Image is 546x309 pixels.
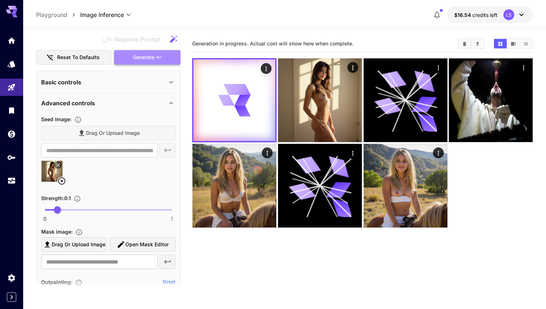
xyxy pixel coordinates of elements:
div: Settings [7,273,16,282]
button: Clear Images [458,39,471,48]
span: Image Inference [80,10,124,19]
iframe: Chat Widget [510,274,546,309]
a: Playground [36,10,67,19]
span: Generate [133,53,155,62]
button: Reset to defaults [36,50,111,65]
div: Clear ImagesDownload All [458,38,485,49]
span: Drag or upload image [52,240,105,249]
label: Drag or upload image [41,237,107,252]
button: Upload a reference image to guide the result. This is needed for Image-to-Image or Inpainting. Su... [71,116,84,123]
div: Actions [433,147,443,158]
div: Actions [518,62,529,73]
span: Outpainting : [41,279,72,285]
div: LS [503,9,514,20]
span: 1 [171,215,173,222]
button: Download All [471,39,484,48]
button: Open Mask Editor [110,237,175,252]
div: Usage [7,176,16,185]
div: Basic controls [41,74,175,91]
img: 2Q== [192,144,276,228]
div: Actions [433,62,443,73]
button: Expand sidebar [7,292,16,302]
button: Control the influence of the seedImage in the generated output [71,195,84,202]
span: Seed image : [41,116,71,122]
span: 0 [43,215,47,222]
div: Seed Image is required! [41,227,175,272]
div: Library [7,106,16,115]
p: Advanced controls [41,99,95,107]
div: API Keys [7,153,16,162]
span: credits left [472,12,498,18]
button: Reset [163,278,175,286]
button: Show images in grid view [494,39,507,48]
div: Wallet [7,129,16,138]
img: 2Q== [278,58,362,142]
nav: breadcrumb [36,10,80,19]
span: Negative Prompt [114,35,160,44]
span: Open Mask Editor [125,240,169,249]
div: $16.53508 [454,11,498,19]
div: Advanced controls [41,94,175,112]
img: 2Q== [364,144,447,228]
span: Mask image : [41,229,73,235]
div: Show images in grid viewShow images in video viewShow images in list view [493,38,533,49]
div: Models [7,59,16,69]
div: Actions [261,63,272,74]
span: Generation in progress. Actual cost will show here when complete. [192,40,354,47]
button: Show images in list view [520,39,532,48]
span: $16.54 [454,12,472,18]
button: Generate [114,50,181,65]
button: $16.53508LS [447,6,533,23]
div: Actions [262,147,273,158]
div: Home [7,36,16,45]
p: Basic controls [41,78,81,87]
div: Actions [347,62,358,73]
div: Playground [7,83,16,92]
span: Strength : 0.1 [41,195,71,201]
button: Show images in video view [507,39,520,48]
img: 2Q== [449,58,533,142]
div: Actions [347,147,358,158]
span: Negative prompts are not compatible with the selected model. [100,35,166,44]
button: Upload a mask image to define the area to edit, or use the Mask Editor to create one from your se... [73,229,86,236]
button: Extends the image boundaries in specified directions. [72,279,85,286]
div: Виджет чата [510,274,546,309]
